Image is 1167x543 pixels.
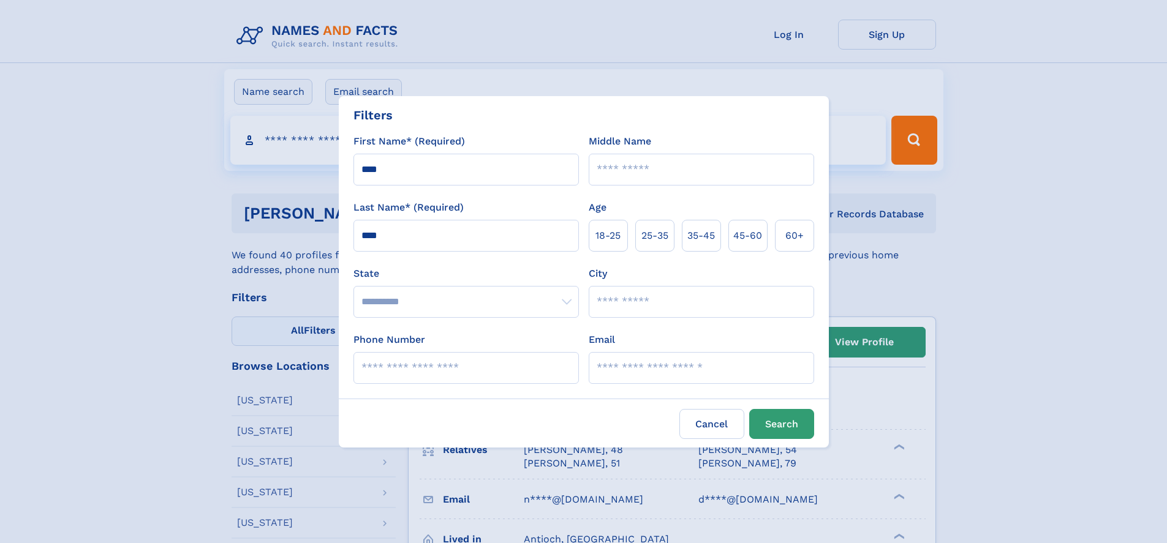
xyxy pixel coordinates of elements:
span: 18‑25 [595,228,621,243]
span: 60+ [785,228,804,243]
span: 25‑35 [641,228,668,243]
label: Cancel [679,409,744,439]
label: State [353,266,579,281]
label: First Name* (Required) [353,134,465,149]
label: Last Name* (Required) [353,200,464,215]
span: 35‑45 [687,228,715,243]
label: Phone Number [353,332,425,347]
label: Email [589,332,615,347]
label: Age [589,200,606,215]
button: Search [749,409,814,439]
label: Middle Name [589,134,651,149]
div: Filters [353,106,393,124]
label: City [589,266,607,281]
span: 45‑60 [733,228,762,243]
